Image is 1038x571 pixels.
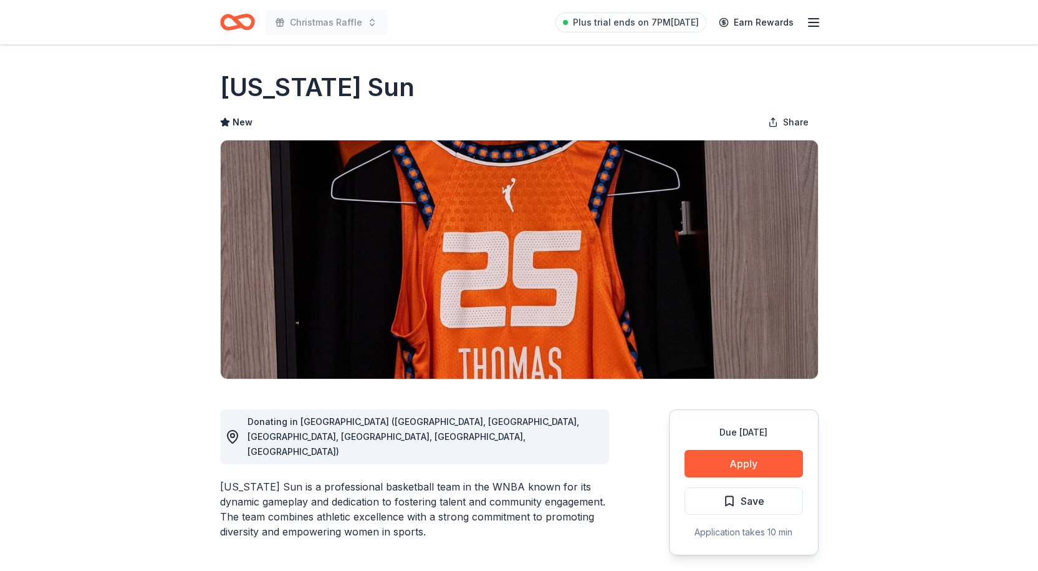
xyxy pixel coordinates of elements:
[758,110,819,135] button: Share
[555,12,706,32] a: Plus trial ends on 7PM[DATE]
[220,7,255,37] a: Home
[711,11,801,34] a: Earn Rewards
[247,416,579,457] span: Donating in [GEOGRAPHIC_DATA] ([GEOGRAPHIC_DATA], [GEOGRAPHIC_DATA], [GEOGRAPHIC_DATA], [GEOGRAPH...
[221,140,818,379] img: Image for Connecticut Sun
[741,493,764,509] span: Save
[233,115,252,130] span: New
[685,525,803,540] div: Application takes 10 min
[220,479,609,539] div: [US_STATE] Sun is a professional basketball team in the WNBA known for its dynamic gameplay and d...
[685,487,803,515] button: Save
[685,425,803,440] div: Due [DATE]
[290,15,362,30] span: Christmas Raffle
[265,10,387,35] button: Christmas Raffle
[220,70,415,105] h1: [US_STATE] Sun
[573,15,699,30] span: Plus trial ends on 7PM[DATE]
[783,115,809,130] span: Share
[685,450,803,477] button: Apply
